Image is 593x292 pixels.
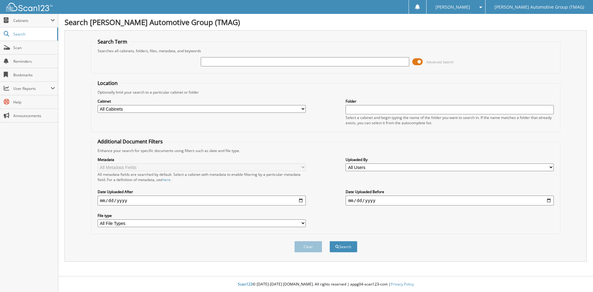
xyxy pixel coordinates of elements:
[58,277,593,292] div: © [DATE]-[DATE] [DOMAIN_NAME]. All rights reserved | appg04-scan123-com |
[13,99,55,105] span: Help
[13,18,51,23] span: Cabinets
[426,60,454,64] span: Advanced Search
[95,80,121,87] legend: Location
[98,189,306,194] label: Date Uploaded After
[13,113,55,118] span: Announcements
[98,157,306,162] label: Metadata
[98,196,306,205] input: start
[238,281,253,287] span: Scan123
[346,157,554,162] label: Uploaded By
[95,90,557,95] div: Optionally limit your search to a particular cabinet or folder
[98,213,306,218] label: File type
[294,241,322,252] button: Clear
[98,172,306,182] div: All metadata fields are searched by default. Select a cabinet with metadata to enable filtering b...
[95,38,130,45] legend: Search Term
[95,138,166,145] legend: Additional Document Filters
[13,72,55,78] span: Bookmarks
[391,281,414,287] a: Privacy Policy
[330,241,357,252] button: Search
[435,5,470,9] span: [PERSON_NAME]
[494,5,584,9] span: [PERSON_NAME] Automotive Group (TMAG)
[346,189,554,194] label: Date Uploaded Before
[346,196,554,205] input: end
[6,3,53,11] img: scan123-logo-white.svg
[13,32,54,37] span: Search
[13,59,55,64] span: Reminders
[13,86,51,91] span: User Reports
[98,99,306,104] label: Cabinet
[95,148,557,153] div: Enhance your search for specific documents using filters such as date and file type.
[346,115,554,125] div: Select a cabinet and begin typing the name of the folder you want to search in. If the name match...
[346,99,554,104] label: Folder
[162,177,170,182] a: here
[95,48,557,53] div: Searches all cabinets, folders, files, metadata, and keywords
[13,45,55,50] span: Scan
[65,17,587,27] h1: Search [PERSON_NAME] Automotive Group (TMAG)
